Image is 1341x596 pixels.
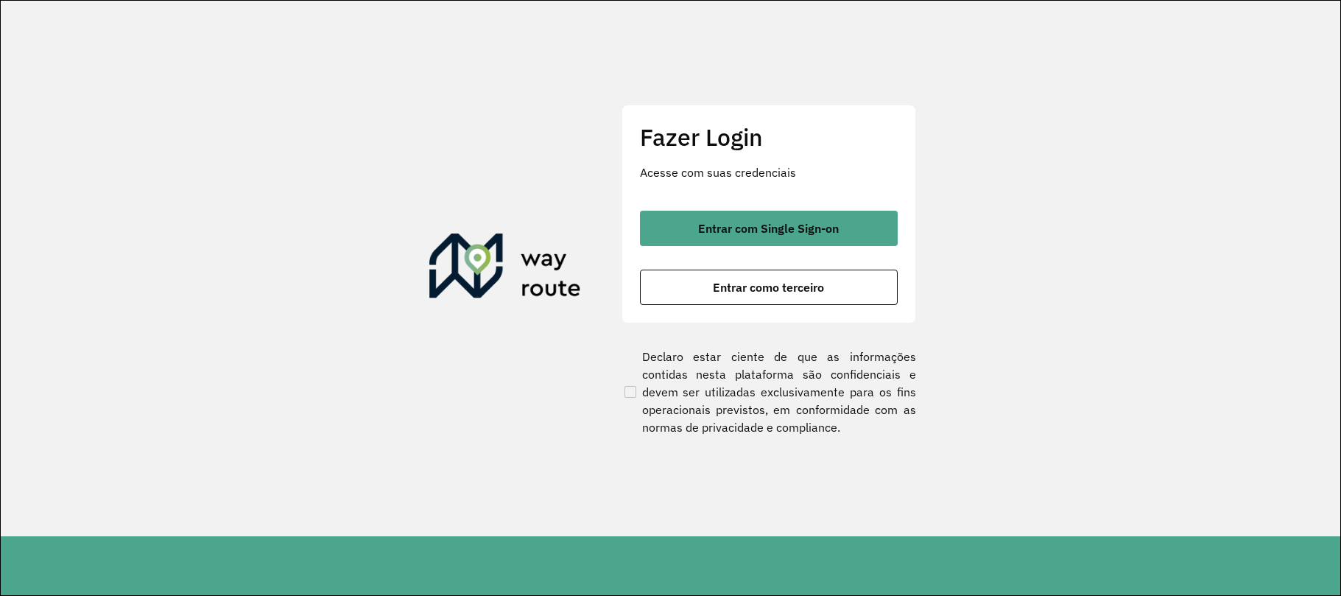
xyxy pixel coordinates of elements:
[698,222,839,234] span: Entrar com Single Sign-on
[429,234,581,304] img: Roteirizador AmbevTech
[622,348,916,436] label: Declaro estar ciente de que as informações contidas nesta plataforma são confidenciais e devem se...
[640,270,898,305] button: button
[640,123,898,151] h2: Fazer Login
[640,211,898,246] button: button
[713,281,824,293] span: Entrar como terceiro
[640,164,898,181] p: Acesse com suas credenciais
